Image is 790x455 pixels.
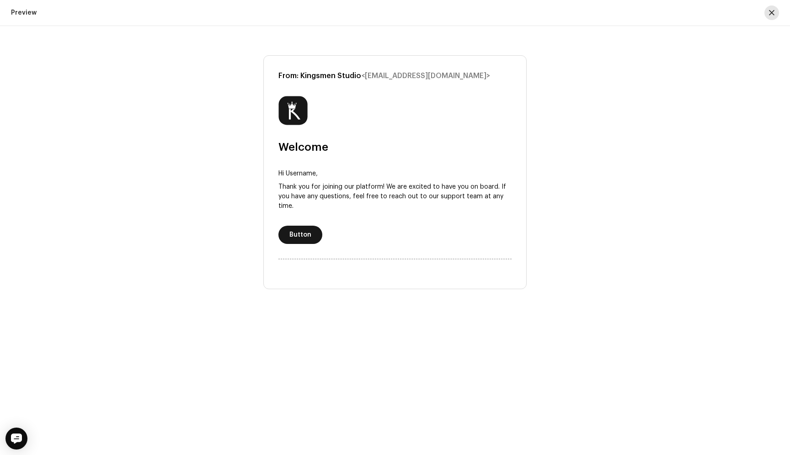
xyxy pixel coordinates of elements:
[361,72,490,79] span: <[EMAIL_ADDRESS][DOMAIN_NAME]>
[278,182,512,211] p: Thank you for joining our platform! We are excited to have you on board. If you have any question...
[278,169,512,179] p: Hi Username,
[5,428,27,450] div: Open Intercom Messenger
[278,96,308,125] img: 091c01d7-8da3-44dd-8cb1-c878c03481c7
[11,9,37,16] div: Preview
[278,140,512,154] h3: Welcome
[278,226,322,244] button: Button
[278,70,512,81] h5: From: Kingsmen Studio
[289,226,311,244] span: Button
